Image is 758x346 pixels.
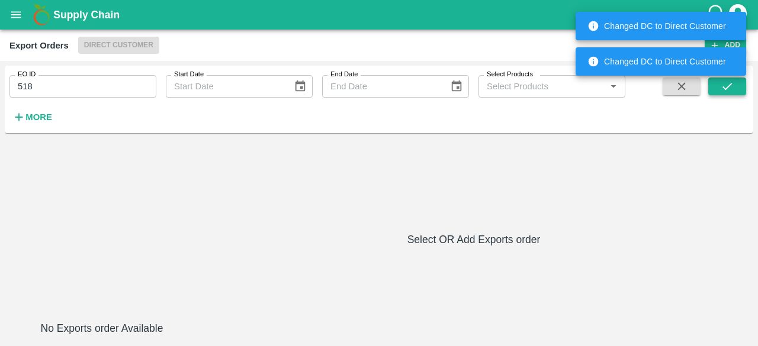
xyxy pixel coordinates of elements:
[30,3,53,27] img: logo
[9,107,55,127] button: More
[330,70,358,79] label: End Date
[53,9,120,21] b: Supply Chain
[9,75,156,98] input: Enter EO ID
[706,4,727,25] div: customer-support
[9,38,69,53] div: Export Orders
[606,79,621,94] button: Open
[25,112,52,122] strong: More
[445,75,468,98] button: Choose date
[587,51,726,72] div: Changed DC to Direct Customer
[199,231,749,248] h6: Select OR Add Exports order
[174,70,204,79] label: Start Date
[9,320,194,337] h6: No Exports order Available
[587,15,726,37] div: Changed DC to Direct Customer
[289,75,311,98] button: Choose date
[487,70,533,79] label: Select Products
[2,1,30,28] button: open drawer
[166,75,284,98] input: Start Date
[53,7,706,23] a: Supply Chain
[18,70,36,79] label: EO ID
[322,75,441,98] input: End Date
[482,79,602,94] input: Select Products
[727,2,749,27] div: account of current user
